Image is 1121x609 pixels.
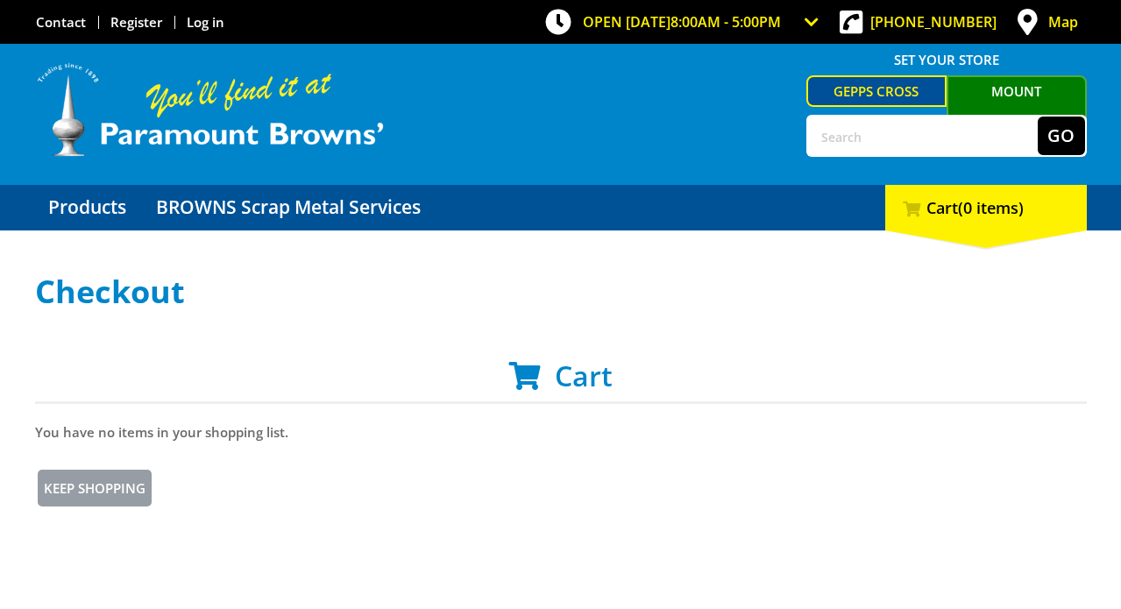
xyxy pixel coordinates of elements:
a: Go to the registration page [110,13,162,31]
a: Log in [187,13,224,31]
a: Mount [PERSON_NAME] [947,75,1087,135]
p: You have no items in your shopping list. [35,421,1087,443]
h1: Checkout [35,274,1087,309]
span: Set your store [806,46,1087,74]
span: 8:00am - 5:00pm [670,12,781,32]
div: Cart [885,185,1087,230]
span: Cart [555,357,613,394]
input: Search [808,117,1038,155]
a: Gepps Cross [806,75,947,107]
span: OPEN [DATE] [583,12,781,32]
button: Go [1038,117,1085,155]
span: (0 items) [958,197,1024,218]
a: Go to the BROWNS Scrap Metal Services page [143,185,434,230]
a: Keep Shopping [35,467,154,509]
a: Go to the Contact page [36,13,86,31]
img: Paramount Browns' [35,61,386,159]
a: Go to the Products page [35,185,139,230]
